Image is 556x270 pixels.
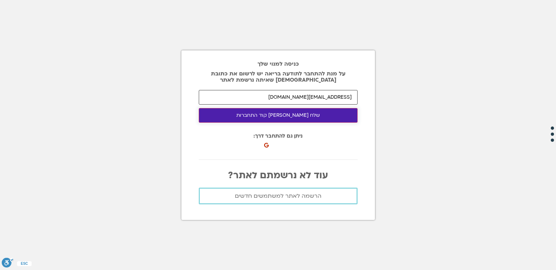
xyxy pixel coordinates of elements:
[199,170,358,181] p: עוד לא נרשמתם לאתר?
[199,90,358,105] input: האימייל איתו נרשמת לאתר
[199,108,358,123] button: שלח [PERSON_NAME] קוד התחברות
[199,61,358,67] h2: כניסה למנוי שלך
[199,71,358,83] p: על מנת להתחבר לתודעה בריאה יש לרשום את כתובת [DEMOGRAPHIC_DATA] שאיתה נרשמת לאתר
[265,135,342,150] iframe: כפתור לכניסה באמצעות חשבון Google
[199,188,358,204] a: הרשמה לאתר למשתמשים חדשים
[235,193,321,199] span: הרשמה לאתר למשתמשים חדשים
